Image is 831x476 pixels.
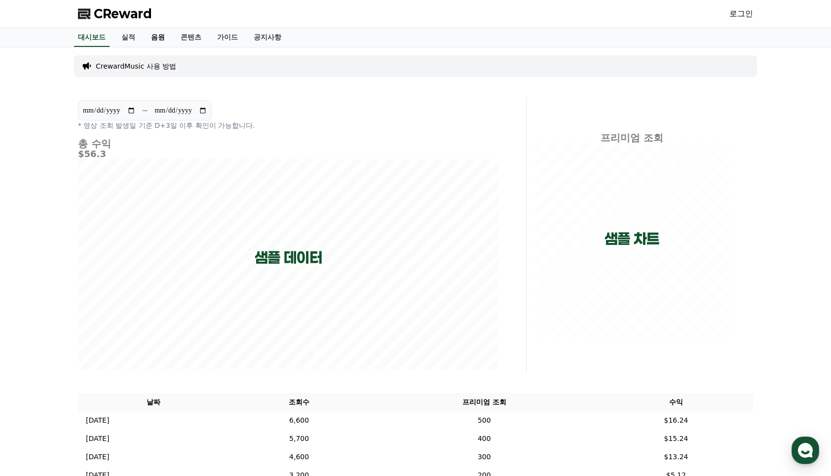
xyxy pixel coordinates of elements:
[96,61,176,71] a: CrewardMusic 사용 방법
[78,138,498,149] h4: 총 수익
[229,430,370,448] td: 5,700
[31,328,37,336] span: 홈
[370,411,599,430] td: 500
[599,411,753,430] td: $16.24
[599,448,753,466] td: $13.24
[370,393,599,411] th: 프리미엄 조회
[86,415,109,426] p: [DATE]
[94,6,152,22] span: CReward
[65,313,127,338] a: 대화
[599,430,753,448] td: $15.24
[78,149,498,159] h5: $56.3
[143,28,173,47] a: 음원
[604,230,659,248] p: 샘플 차트
[86,452,109,462] p: [DATE]
[229,393,370,411] th: 조회수
[173,28,209,47] a: 콘텐츠
[534,132,729,143] h4: 프리미엄 조회
[370,430,599,448] td: 400
[209,28,246,47] a: 가이드
[599,393,753,411] th: 수익
[152,328,164,336] span: 설정
[127,313,189,338] a: 설정
[113,28,143,47] a: 실적
[370,448,599,466] td: 300
[3,313,65,338] a: 홈
[246,28,289,47] a: 공지사항
[78,6,152,22] a: CReward
[90,328,102,336] span: 대화
[729,8,753,20] a: 로그인
[86,434,109,444] p: [DATE]
[142,105,148,117] p: ~
[78,393,229,411] th: 날짜
[78,120,498,130] p: * 영상 조회 발생일 기준 D+3일 이후 확인이 가능합니다.
[74,28,110,47] a: 대시보드
[255,249,322,267] p: 샘플 데이터
[229,448,370,466] td: 4,600
[229,411,370,430] td: 6,600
